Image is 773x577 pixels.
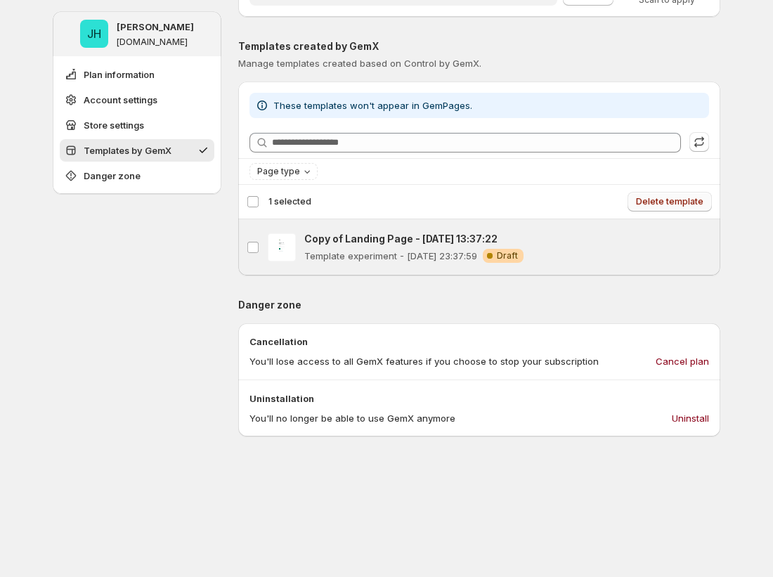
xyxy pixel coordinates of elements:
span: 1 selected [268,196,311,207]
button: Danger zone [60,164,214,187]
p: Uninstallation [249,391,709,406]
p: You'll lose access to all GemX features if you choose to stop your subscription [249,354,599,368]
button: Templates by GemX [60,139,214,162]
span: Manage templates created based on Control by GemX. [238,58,481,69]
p: [DOMAIN_NAME] [117,37,188,48]
p: Copy of Landing Page - [DATE] 13:37:22 [304,232,524,246]
span: Plan information [84,67,155,82]
span: Cancel plan [656,354,709,368]
span: Jena Hoang [80,20,108,48]
p: Danger zone [238,298,720,312]
span: Page type [257,166,300,177]
button: Plan information [60,63,214,86]
p: Templates created by GemX [238,39,720,53]
button: Uninstall [663,407,717,429]
span: Templates by GemX [84,143,171,157]
button: Delete template [628,192,712,212]
span: Danger zone [84,169,141,183]
button: Account settings [60,89,214,111]
p: Cancellation [249,335,709,349]
p: You'll no longer be able to use GemX anymore [249,411,455,425]
button: Cancel plan [647,350,717,372]
span: Store settings [84,118,144,132]
span: These templates won't appear in GemPages. [273,100,472,111]
text: JH [87,27,101,41]
img: Copy of Landing Page - Sep 11, 13:37:22 [268,233,296,261]
span: Delete template [636,196,703,207]
button: Store settings [60,114,214,136]
span: Draft [497,250,518,261]
span: Uninstall [672,411,709,425]
button: Page type [250,164,317,179]
p: [PERSON_NAME] [117,20,194,34]
p: Template experiment - [DATE] 23:37:59 [304,249,477,263]
span: Account settings [84,93,157,107]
